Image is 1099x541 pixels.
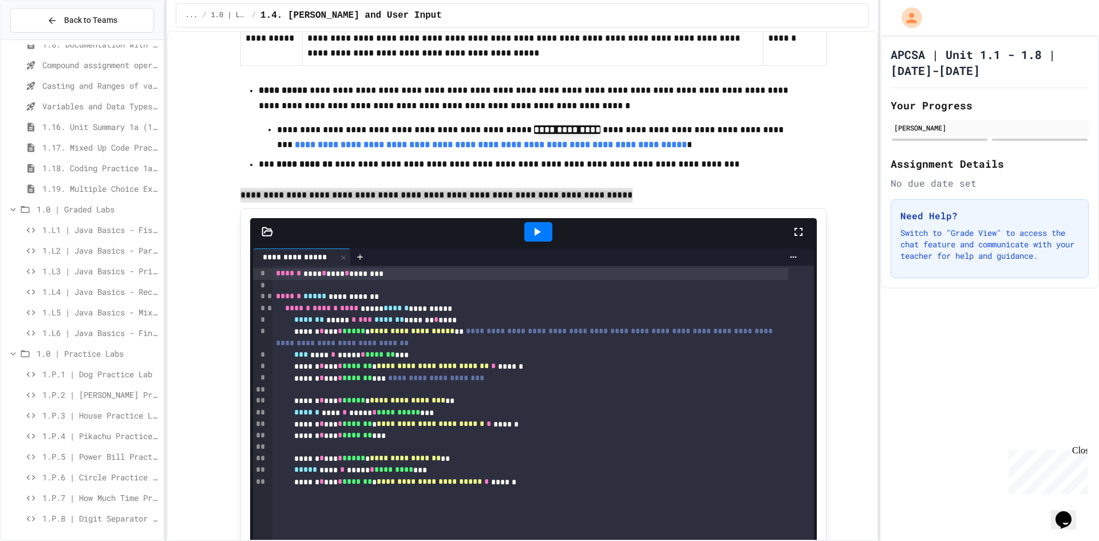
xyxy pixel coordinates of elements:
[202,11,206,20] span: /
[42,389,159,401] span: 1.P.2 | [PERSON_NAME] Practice Lab
[42,224,159,236] span: 1.L1 | Java Basics - Fish Lab
[5,5,79,73] div: Chat with us now!Close
[42,512,159,524] span: 1.P.8 | Digit Separator Practice Lab
[900,227,1079,262] p: Switch to "Grade View" to access the chat feature and communicate with your teacher for help and ...
[890,5,925,31] div: My Account
[42,430,159,442] span: 1.P.4 | Pikachu Practice Lab
[42,59,159,71] span: Compound assignment operators - Quiz
[1051,495,1088,530] iframe: chat widget
[891,46,1089,78] h1: APCSA | Unit 1.1 - 1.8 | [DATE]-[DATE]
[42,141,159,153] span: 1.17. Mixed Up Code Practice 1.1-1.6
[42,368,159,380] span: 1.P.1 | Dog Practice Lab
[900,209,1079,223] h3: Need Help?
[252,11,256,20] span: /
[37,203,159,215] span: 1.0 | Graded Labs
[42,244,159,256] span: 1.L2 | Java Basics - Paragraphs Lab
[42,286,159,298] span: 1.L4 | Java Basics - Rectangle Lab
[891,176,1089,190] div: No due date set
[42,38,159,50] span: 1.8. Documentation with Comments and Preconditions
[891,156,1089,172] h2: Assignment Details
[211,11,247,20] span: 1.0 | Lessons and Notes
[42,471,159,483] span: 1.P.6 | Circle Practice Lab
[185,11,198,20] span: ...
[64,14,117,26] span: Back to Teams
[42,100,159,112] span: Variables and Data Types - Quiz
[10,8,154,33] button: Back to Teams
[42,327,159,339] span: 1.L6 | Java Basics - Final Calculator Lab
[42,80,159,92] span: Casting and Ranges of variables - Quiz
[42,492,159,504] span: 1.P.7 | How Much Time Practice Lab
[42,162,159,174] span: 1.18. Coding Practice 1a (1.1-1.6)
[260,9,442,22] span: 1.4. [PERSON_NAME] and User Input
[894,123,1085,133] div: [PERSON_NAME]
[42,265,159,277] span: 1.L3 | Java Basics - Printing Code Lab
[37,347,159,360] span: 1.0 | Practice Labs
[1004,445,1088,494] iframe: chat widget
[42,121,159,133] span: 1.16. Unit Summary 1a (1.1-1.6)
[42,183,159,195] span: 1.19. Multiple Choice Exercises for Unit 1a (1.1-1.6)
[42,451,159,463] span: 1.P.5 | Power Bill Practice Lab
[42,306,159,318] span: 1.L5 | Java Basics - Mixed Number Lab
[891,97,1089,113] h2: Your Progress
[42,409,159,421] span: 1.P.3 | House Practice Lab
